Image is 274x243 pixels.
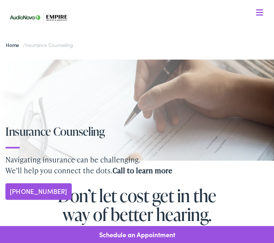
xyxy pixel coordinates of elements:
[25,41,73,48] span: Insurance Counseling
[6,41,23,48] a: Home
[5,183,72,200] a: [PHONE_NUMBER]
[6,41,73,48] span: /
[11,29,269,51] a: What We Offer
[5,125,269,138] h1: Insurance Counseling
[112,166,172,176] strong: Call to learn more
[5,186,269,233] h2: Don’t let cost get in the way of better hearing.
[5,155,269,176] p: Navigating insurance can be challenging. We’ll help you connect the dots.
